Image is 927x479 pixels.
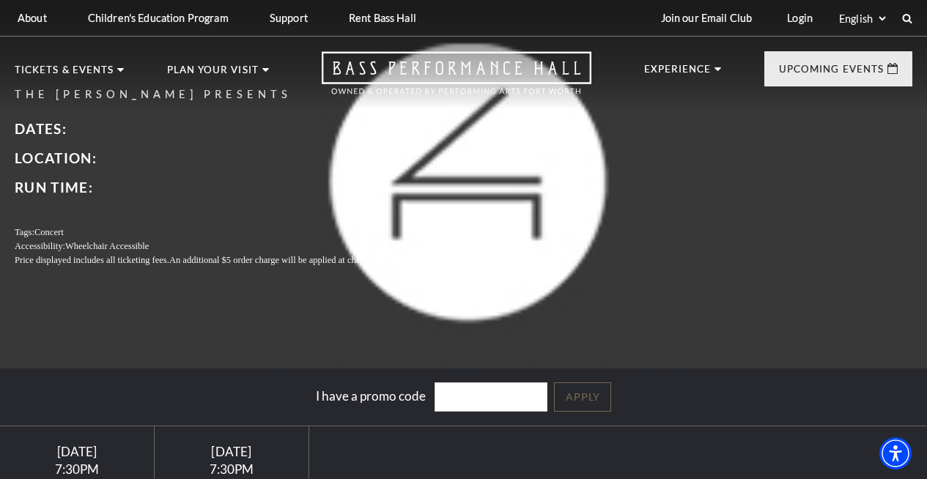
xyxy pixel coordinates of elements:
[269,51,644,109] a: Open this option
[15,253,418,267] p: Price displayed includes all ticketing fees.
[349,12,416,24] p: Rent Bass Hall
[15,149,97,166] span: Location:
[15,179,93,196] span: Run Time:
[879,437,912,469] div: Accessibility Menu
[779,64,884,82] p: Upcoming Events
[15,65,114,83] p: Tickets & Events
[172,444,291,459] div: [DATE]
[18,444,136,459] div: [DATE]
[270,12,308,24] p: Support
[18,463,136,475] div: 7:30PM
[316,387,426,403] label: I have a promo code
[65,241,149,251] span: Wheelchair Accessible
[34,227,64,237] span: Concert
[15,226,418,239] p: Tags:
[169,255,383,265] span: An additional $5 order charge will be applied at checkout.
[836,12,888,26] select: Select:
[172,463,291,475] div: 7:30PM
[15,120,67,137] span: Dates:
[88,12,229,24] p: Children's Education Program
[15,239,418,253] p: Accessibility:
[644,64,712,82] p: Experience
[167,65,259,83] p: Plan Your Visit
[18,12,47,24] p: About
